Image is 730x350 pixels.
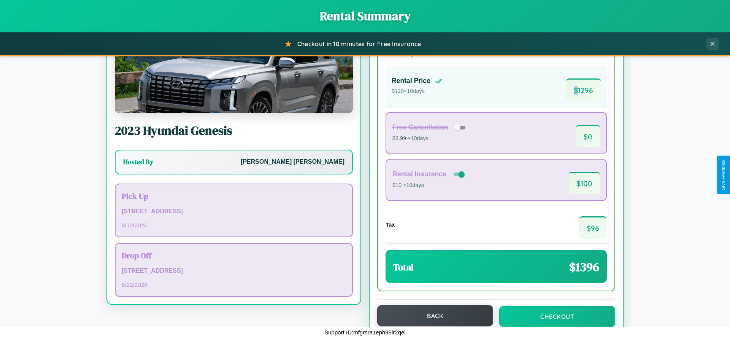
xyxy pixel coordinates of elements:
p: Support ID: mfgrsra1eph98lr2qel [324,327,405,337]
span: Checkout in 10 minutes for Free Insurance [297,40,421,48]
div: Give Feedback [721,160,726,190]
span: $ 100 [569,172,600,194]
span: $ 0 [576,125,600,147]
h3: Drop Off [122,250,346,261]
p: [STREET_ADDRESS] [122,265,346,276]
h3: Hosted By [123,157,153,166]
p: $ 120 × 10 days [392,86,443,96]
h4: Tax [386,221,395,228]
p: $10 × 10 days [392,181,466,190]
p: 8 / 12 / 2026 [122,220,346,230]
h4: Free Cancellation [392,123,448,131]
p: [STREET_ADDRESS] [122,206,346,217]
p: 8 / 22 / 2026 [122,280,346,290]
span: $ 1396 [569,259,599,275]
h4: Rental Price [392,77,430,85]
h2: 2023 Hyundai Genesis [115,122,353,139]
h4: Rental Insurance [392,170,446,178]
h3: Pick Up [122,190,346,201]
img: Hyundai Genesis [115,37,353,113]
h1: Rental Summary [8,8,722,24]
p: $3.99 × 10 days [392,134,468,144]
button: Back [377,305,493,326]
p: [PERSON_NAME] [PERSON_NAME] [241,157,344,168]
span: $ 1296 [566,78,601,101]
span: $ 96 [579,216,607,239]
button: Checkout [499,306,615,327]
h3: Total [393,261,414,273]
